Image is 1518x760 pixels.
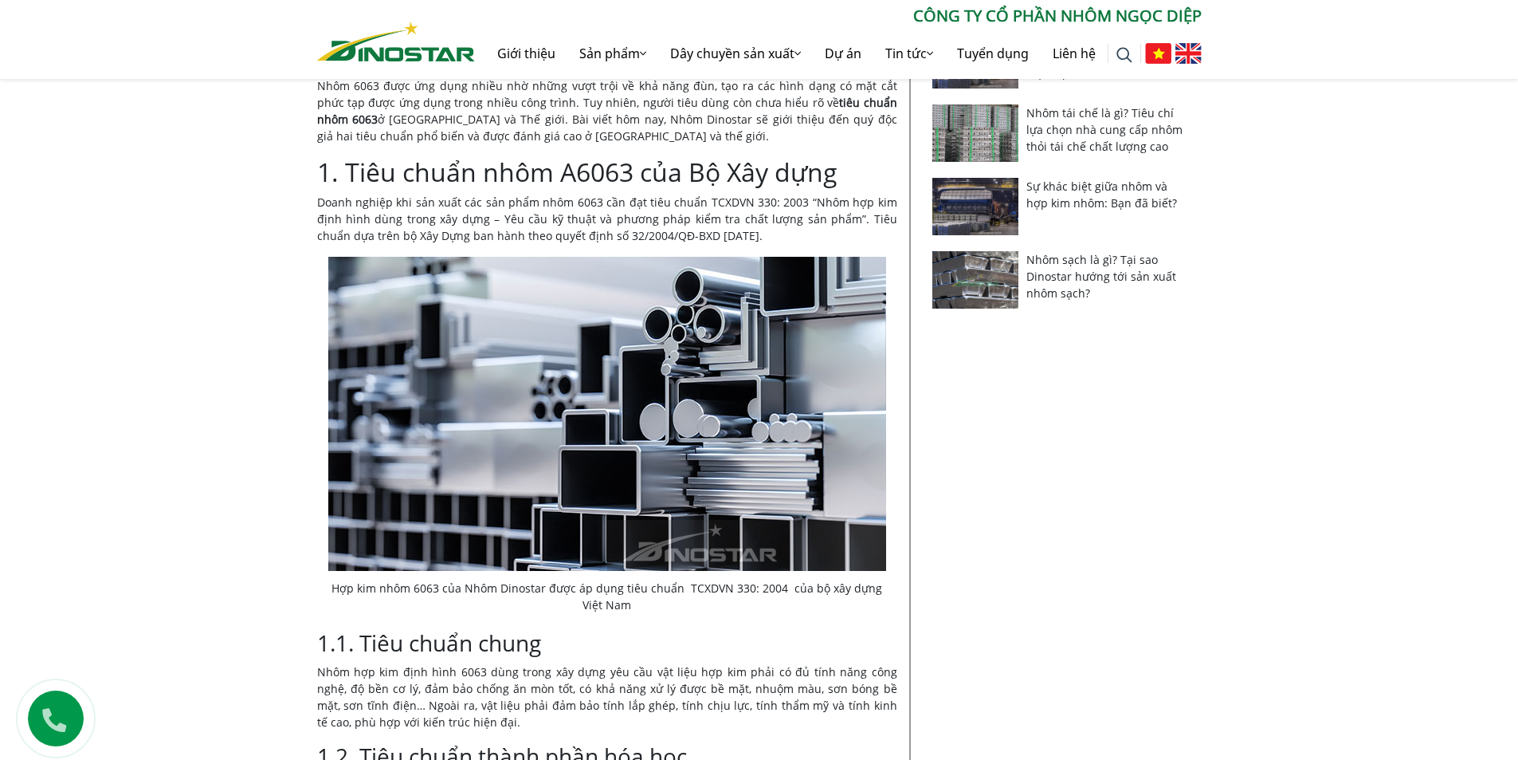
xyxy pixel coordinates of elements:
[317,95,897,127] strong: tiêu chuẩn nhôm 6063
[567,28,658,79] a: Sản phẩm
[1026,105,1183,154] a: Nhôm tái chế là gì? Tiêu chí lựa chọn nhà cung cấp nhôm thỏi tái chế chất lượng cao
[317,664,897,730] p: Nhôm hợp kim định hình 6063 dùng trong xây dựng yêu cầu vật liệu hợp kim phải có đủ tính năng côn...
[1041,28,1108,79] a: Liên hệ
[658,28,813,79] a: Dây chuyền sản xuất
[317,22,475,61] img: Nhôm Dinostar
[317,77,897,144] p: Nhôm 6063 được ứng dụng nhiều nhờ những vượt trội về khả năng đùn, tạo ra các hình dạng có mặt cắ...
[317,194,897,244] p: Doanh nghiệp khi sản xuất các sản phẩm nhôm 6063 cần đạt tiêu chuẩn TCXDVN 330: 2003 “Nhôm hợp ki...
[1026,179,1177,211] a: Sự khác biệt giữa nhôm và hợp kim nhôm: Bạn đã biết?
[317,157,897,187] h2: 1. Tiêu chuẩn nhôm A6063 của Bộ Xây dựng
[317,630,897,657] h3: 1.1. Tiêu chuẩn chung
[485,28,567,79] a: Giới thiệu
[873,28,945,79] a: Tin tức
[932,178,1019,235] img: Sự khác biệt giữa nhôm và hợp kim nhôm: Bạn đã biết?
[932,104,1019,162] img: Nhôm tái chế là gì? Tiêu chí lựa chọn nhà cung cấp nhôm thỏi tái chế chất lượng cao
[328,257,886,571] img: Hợp kim nhôm 6063 của Nhôm Dinostar được áp dụng tiêu chuẩn TCXDVN 330: 2004
[1026,252,1176,301] a: Nhôm sạch là gì? Tại sao Dinostar hướng tới sản xuất nhôm sạch?
[1145,43,1171,64] img: Tiếng Việt
[1116,47,1132,63] img: search
[945,28,1041,79] a: Tuyển dụng
[1175,43,1202,64] img: English
[475,4,1202,28] p: CÔNG TY CỔ PHẦN NHÔM NGỌC DIỆP
[813,28,873,79] a: Dự án
[932,251,1019,309] img: Nhôm sạch là gì? Tại sao Dinostar hướng tới sản xuất nhôm sạch?
[328,580,886,613] figcaption: Hợp kim nhôm 6063 của Nhôm Dinostar được áp dụng tiêu chuẩn TCXDVN 330: 2004 của bộ xây dựng Việt...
